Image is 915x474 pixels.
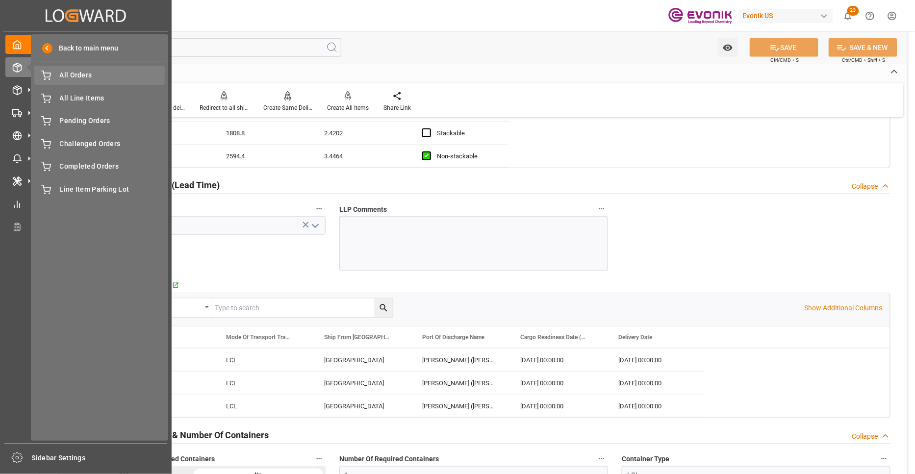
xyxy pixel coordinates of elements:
button: open menu [307,218,322,233]
span: Back to main menu [52,43,119,53]
div: Create All Items [327,103,369,112]
button: Help Center [859,5,881,27]
span: All Line Items [60,93,165,103]
div: Share Link [383,103,411,112]
a: All Line Items [34,88,165,107]
div: Stackable [437,122,497,145]
div: LCL [214,372,312,394]
div: [DATE] 00:00:00 [607,349,705,371]
span: Pending Orders [60,116,165,126]
div: [PERSON_NAME] ([PERSON_NAME]) [410,372,508,394]
p: Show Additional Columns [805,303,883,313]
div: Collapse [852,181,878,192]
div: [GEOGRAPHIC_DATA] [312,372,410,394]
div: Press SPACE to select this row. [116,145,508,168]
div: Non-stackable [437,145,497,168]
button: SAVE & NEW [829,38,897,57]
div: LCL [214,395,312,417]
input: Type to search [212,299,393,317]
div: Press SPACE to select this row. [116,122,508,145]
span: LLP Comments [339,204,387,215]
div: 2594.4 [214,145,312,167]
span: Port Of Discharge Name [422,334,484,341]
div: [DATE] 00:00:00 [508,372,607,394]
a: My Cockpit [5,35,166,54]
button: show 23 new notifications [837,5,859,27]
span: Ship From [GEOGRAPHIC_DATA] [324,334,390,341]
a: All Orders [34,66,165,85]
div: [PERSON_NAME] ([PERSON_NAME]) [410,349,508,371]
div: Press SPACE to select this row. [116,349,705,372]
button: Challenge Status [313,202,326,215]
button: search button [374,299,393,317]
div: [GEOGRAPHIC_DATA] [312,395,410,417]
span: 23 [847,6,859,16]
div: [DATE] 00:00:00 [607,372,705,394]
div: Press SPACE to select this row. [116,395,705,418]
div: 3.4464 [312,145,410,167]
button: Container Type [878,452,890,465]
span: Cargo Readiness Date (Shipping Date) [520,334,586,341]
span: Container Type [622,454,669,465]
button: open menu [139,299,212,317]
div: Press SPACE to select this row. [116,372,705,395]
a: Completed Orders [34,157,165,176]
span: All Orders [60,70,165,80]
div: [PERSON_NAME] ([PERSON_NAME]) [410,395,508,417]
div: Collapse [852,431,878,442]
button: open menu [718,38,738,57]
div: 1808.8 [214,122,312,144]
button: Evonik US [739,6,837,25]
div: Evonik US [739,9,833,23]
div: Redirect to all shipments [200,103,249,112]
span: Number Of Required Containers [339,454,439,465]
span: Ctrl/CMD + S [771,56,799,64]
div: [DATE] 00:00:00 [508,395,607,417]
a: Line Item Parking Lot [34,179,165,199]
a: Challenged Orders [34,134,165,153]
span: Mode Of Transport Translation [226,334,292,341]
div: [DATE] 00:00:00 [607,395,705,417]
span: Sidebar Settings [32,453,168,463]
div: [DATE] 00:00:00 [508,349,607,371]
span: Delivery Date [618,334,652,341]
input: Search Fields [45,38,341,57]
span: Completed Orders [60,161,165,172]
button: LLP Comments [595,202,608,215]
span: Ctrl/CMD + Shift + S [842,56,886,64]
div: 2.4202 [312,122,410,144]
div: Create Same Delivery Date [263,103,312,112]
span: Challenged Orders [60,139,165,149]
span: Line Item Parking Lot [60,184,165,195]
div: Equals [144,300,202,312]
a: Pending Orders [34,111,165,130]
button: Number Of Required Containers [595,452,608,465]
button: Text Information Checked For Required Containers [313,452,326,465]
div: [GEOGRAPHIC_DATA] [312,349,410,371]
a: Transport Planner [5,217,166,236]
a: My Reports [5,194,166,213]
div: LCL [214,349,312,371]
button: SAVE [750,38,818,57]
img: Evonik-brand-mark-Deep-Purple-RGB.jpeg_1700498283.jpeg [668,7,732,25]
